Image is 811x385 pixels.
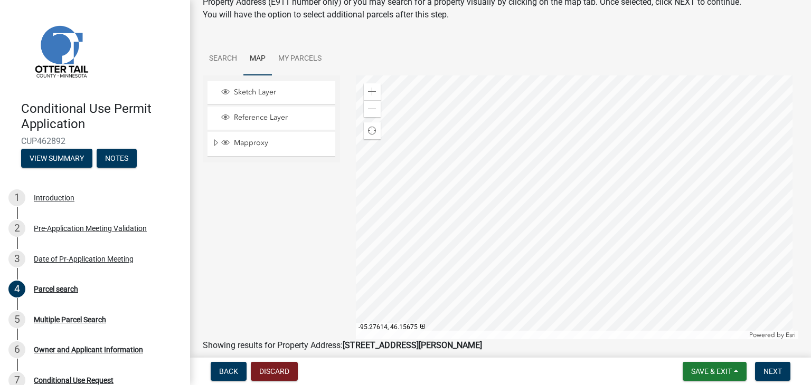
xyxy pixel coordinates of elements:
[34,377,114,384] div: Conditional Use Request
[683,362,747,381] button: Save & Exit
[21,11,100,90] img: Otter Tail County, Minnesota
[786,331,796,339] a: Esri
[208,132,335,156] li: Mapproxy
[220,138,332,149] div: Mapproxy
[34,285,78,293] div: Parcel search
[219,367,238,376] span: Back
[364,100,381,117] div: Zoom out
[763,367,782,376] span: Next
[21,101,182,132] h4: Conditional Use Permit Application
[21,136,169,146] span: CUP462892
[272,42,328,76] a: My Parcels
[220,113,332,123] div: Reference Layer
[34,255,134,263] div: Date of Pr-Application Meeting
[231,113,332,122] span: Reference Layer
[364,83,381,100] div: Zoom in
[8,341,25,358] div: 6
[21,149,92,168] button: View Summary
[747,331,798,339] div: Powered by
[251,362,298,381] button: Discard
[206,79,336,159] ul: Layer List
[97,149,137,168] button: Notes
[364,122,381,139] div: Find my location
[220,88,332,98] div: Sketch Layer
[343,340,482,350] strong: [STREET_ADDRESS][PERSON_NAME]
[34,316,106,323] div: Multiple Parcel Search
[21,155,92,163] wm-modal-confirm: Summary
[34,225,147,232] div: Pre-Application Meeting Validation
[755,362,790,381] button: Next
[203,352,798,364] p: No results
[231,138,332,148] span: Mapproxy
[8,251,25,267] div: 3
[243,42,272,76] a: Map
[212,138,220,149] span: Expand
[211,362,247,381] button: Back
[203,42,243,76] a: Search
[8,220,25,237] div: 2
[34,346,143,353] div: Owner and Applicant Information
[231,88,332,97] span: Sketch Layer
[34,194,74,201] div: Introduction
[8,189,25,206] div: 1
[97,155,137,163] wm-modal-confirm: Notes
[8,281,25,297] div: 4
[203,339,798,352] div: Showing results for Property Address:
[208,107,335,130] li: Reference Layer
[208,81,335,105] li: Sketch Layer
[691,367,732,376] span: Save & Exit
[8,311,25,328] div: 5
